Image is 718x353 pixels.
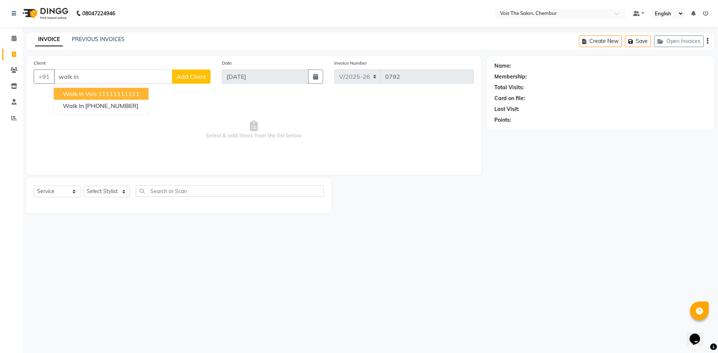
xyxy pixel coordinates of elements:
iframe: chat widget [687,323,711,346]
div: Last Visit: [494,105,519,113]
input: Search or Scan [136,185,324,197]
label: Date [222,60,232,66]
button: Open Invoices [654,35,704,47]
div: Card on file: [494,95,525,102]
span: Walk In [63,102,84,109]
a: INVOICE [35,33,63,46]
div: Points: [494,116,511,124]
span: walk in vois [63,90,97,97]
span: Add Client [177,73,206,80]
ngb-highlight: 11111111111 [98,90,139,97]
div: Membership: [494,73,527,81]
button: +91 [34,69,55,84]
label: Client [34,60,46,66]
div: Name: [494,62,511,70]
img: logo [19,3,70,24]
button: Add Client [172,69,211,84]
a: PREVIOUS INVOICES [72,36,125,43]
label: Invoice Number [334,60,367,66]
ngb-highlight: [PHONE_NUMBER] [85,102,138,109]
button: Save [625,35,651,47]
input: Search by Name/Mobile/Email/Code [54,69,172,84]
div: Total Visits: [494,84,524,92]
span: Select & add items from the list below [34,93,474,167]
button: Create New [579,35,622,47]
b: 08047224946 [82,3,115,24]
